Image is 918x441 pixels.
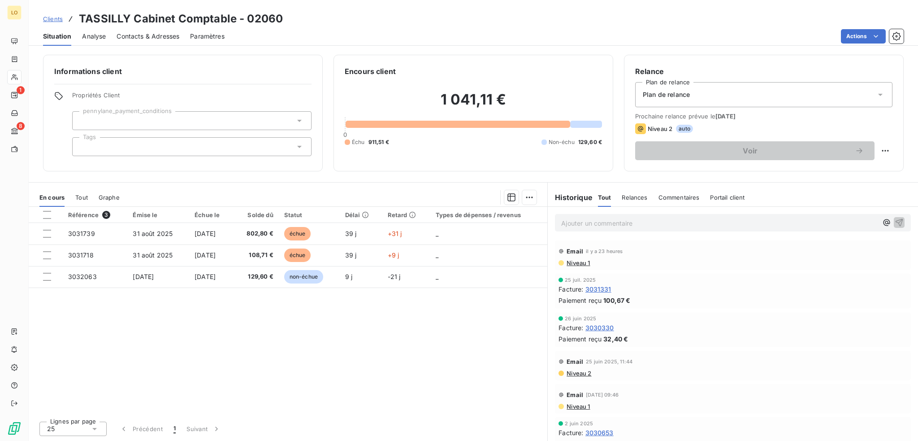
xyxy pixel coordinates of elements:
[238,229,273,238] span: 802,80 €
[133,211,184,218] div: Émise le
[567,391,583,398] span: Email
[565,316,596,321] span: 26 juin 2025
[133,251,173,259] span: 31 août 2025
[585,323,614,332] span: 3030330
[841,29,886,44] button: Actions
[388,273,401,280] span: -21 j
[82,32,106,41] span: Analyse
[68,211,122,219] div: Référence
[7,421,22,436] img: Logo LeanPay
[68,230,95,237] span: 3031739
[43,15,63,22] span: Clients
[648,125,672,132] span: Niveau 2
[345,230,357,237] span: 39 j
[238,272,273,281] span: 129,60 €
[559,334,602,344] span: Paiement reçu
[284,211,334,218] div: Statut
[436,211,542,218] div: Types de dépenses / revenus
[68,273,97,280] span: 3032063
[80,143,87,151] input: Ajouter une valeur
[17,122,25,130] span: 8
[345,251,357,259] span: 39 j
[603,334,628,344] span: 32,40 €
[47,424,55,433] span: 25
[7,5,22,20] div: LO
[586,249,623,254] span: il y a 23 heures
[559,284,583,294] span: Facture :
[646,147,855,154] span: Voir
[388,230,402,237] span: +31 j
[195,273,216,280] span: [DATE]
[888,410,909,432] iframe: Intercom live chat
[565,421,593,426] span: 2 juin 2025
[622,194,647,201] span: Relances
[284,249,311,262] span: échue
[585,284,611,294] span: 3031331
[635,113,892,120] span: Prochaine relance prévue le
[195,230,216,237] span: [DATE]
[585,428,614,437] span: 3030653
[43,32,71,41] span: Situation
[43,14,63,23] a: Clients
[643,90,690,99] span: Plan de relance
[715,113,736,120] span: [DATE]
[343,131,347,138] span: 0
[598,194,611,201] span: Tout
[352,138,365,146] span: Échu
[114,419,168,438] button: Précédent
[567,358,583,365] span: Email
[586,359,632,364] span: 25 juin 2025, 11:44
[586,392,619,397] span: [DATE] 09:46
[173,424,176,433] span: 1
[566,403,590,410] span: Niveau 1
[133,230,173,237] span: 31 août 2025
[99,194,120,201] span: Graphe
[54,66,312,77] h6: Informations client
[117,32,179,41] span: Contacts & Adresses
[39,194,65,201] span: En cours
[72,92,312,104] span: Propriétés Client
[436,251,438,259] span: _
[195,211,228,218] div: Échue le
[388,251,399,259] span: +9 j
[676,125,693,133] span: auto
[80,117,87,125] input: Ajouter une valeur
[566,370,591,377] span: Niveau 2
[133,273,154,280] span: [DATE]
[68,251,94,259] span: 3031718
[548,192,593,203] h6: Historique
[436,230,438,237] span: _
[75,194,88,201] span: Tout
[238,211,273,218] div: Solde dû
[578,138,602,146] span: 129,60 €
[436,273,438,280] span: _
[549,138,575,146] span: Non-échu
[603,296,630,305] span: 100,67 €
[17,86,25,94] span: 1
[345,211,377,218] div: Délai
[345,66,396,77] h6: Encours client
[345,273,352,280] span: 9 j
[238,251,273,260] span: 108,71 €
[388,211,425,218] div: Retard
[559,296,602,305] span: Paiement reçu
[168,419,181,438] button: 1
[181,419,226,438] button: Suivant
[710,194,745,201] span: Portail client
[102,211,110,219] span: 3
[79,11,283,27] h3: TASSILLY Cabinet Comptable - 02060
[567,248,583,255] span: Email
[368,138,389,146] span: 911,51 €
[635,66,892,77] h6: Relance
[190,32,225,41] span: Paramètres
[559,323,583,332] span: Facture :
[345,91,602,118] h2: 1 041,11 €
[565,277,596,283] span: 25 juil. 2025
[284,270,323,284] span: non-échue
[195,251,216,259] span: [DATE]
[635,141,875,160] button: Voir
[284,227,311,240] span: échue
[658,194,700,201] span: Commentaires
[559,428,583,437] span: Facture :
[566,259,590,266] span: Niveau 1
